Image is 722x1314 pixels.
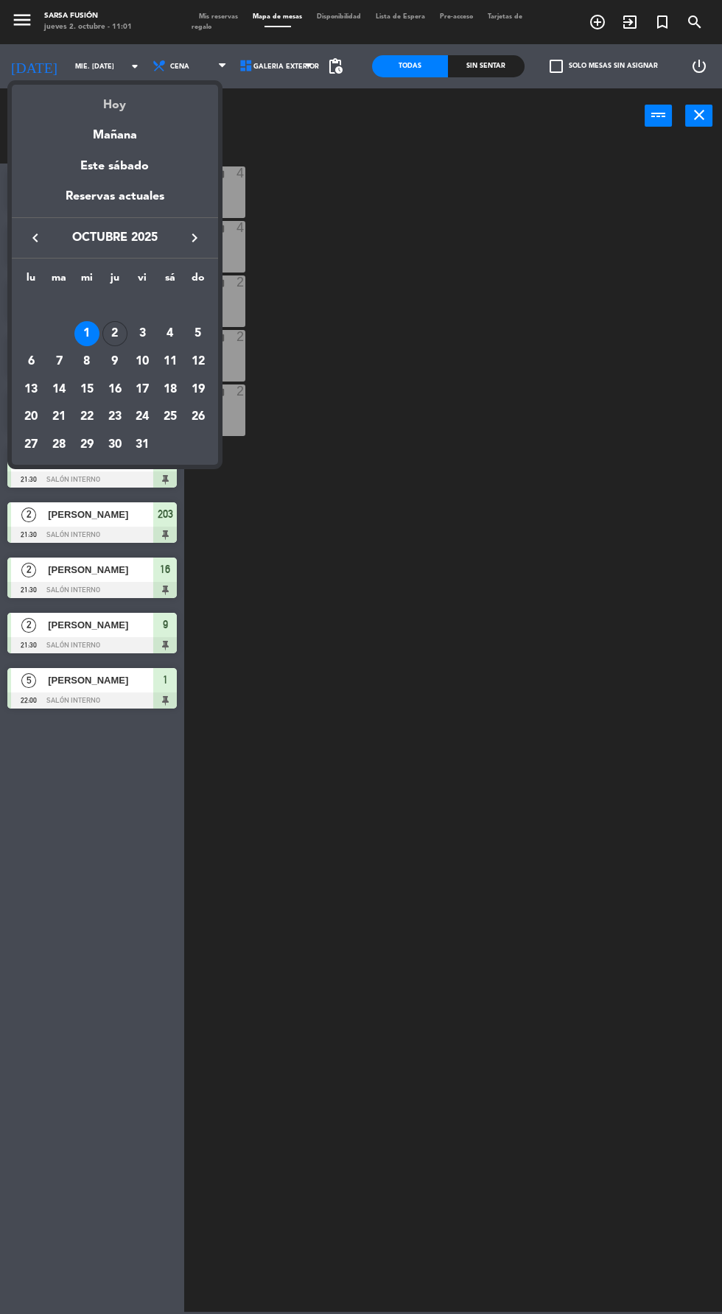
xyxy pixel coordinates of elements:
td: 10 de octubre de 2025 [128,348,156,376]
td: 29 de octubre de 2025 [73,431,101,459]
td: 3 de octubre de 2025 [128,320,156,348]
td: 22 de octubre de 2025 [73,403,101,431]
td: 11 de octubre de 2025 [156,348,184,376]
td: 26 de octubre de 2025 [184,403,212,431]
div: 24 [130,404,155,429]
td: 28 de octubre de 2025 [45,431,73,459]
div: 23 [102,404,127,429]
div: 13 [18,377,43,402]
div: 19 [186,377,211,402]
td: 6 de octubre de 2025 [18,348,46,376]
div: 17 [130,377,155,402]
td: 14 de octubre de 2025 [45,376,73,404]
div: 1 [74,321,99,346]
th: domingo [184,270,212,292]
div: Este sábado [12,146,218,187]
div: 15 [74,377,99,402]
td: 17 de octubre de 2025 [128,376,156,404]
th: sábado [156,270,184,292]
div: 26 [186,404,211,429]
div: Reservas actuales [12,187,218,217]
div: 2 [102,321,127,346]
span: octubre 2025 [49,228,181,247]
div: 5 [186,321,211,346]
button: keyboard_arrow_left [22,228,49,247]
td: 23 de octubre de 2025 [101,403,129,431]
div: 3 [130,321,155,346]
div: 11 [158,349,183,374]
td: 21 de octubre de 2025 [45,403,73,431]
div: Hoy [12,85,218,115]
div: 25 [158,404,183,429]
i: keyboard_arrow_right [186,229,203,247]
td: 1 de octubre de 2025 [73,320,101,348]
div: 6 [18,349,43,374]
div: 21 [46,404,71,429]
div: 9 [102,349,127,374]
th: martes [45,270,73,292]
div: 29 [74,432,99,457]
td: 2 de octubre de 2025 [101,320,129,348]
div: 8 [74,349,99,374]
th: lunes [18,270,46,292]
div: Mañana [12,115,218,145]
td: 16 de octubre de 2025 [101,376,129,404]
th: jueves [101,270,129,292]
div: 10 [130,349,155,374]
button: keyboard_arrow_right [181,228,208,247]
div: 27 [18,432,43,457]
td: 7 de octubre de 2025 [45,348,73,376]
th: viernes [128,270,156,292]
td: 9 de octubre de 2025 [101,348,129,376]
td: 15 de octubre de 2025 [73,376,101,404]
td: 25 de octubre de 2025 [156,403,184,431]
td: OCT. [18,292,212,320]
td: 27 de octubre de 2025 [18,431,46,459]
div: 7 [46,349,71,374]
div: 4 [158,321,183,346]
td: 12 de octubre de 2025 [184,348,212,376]
div: 31 [130,432,155,457]
td: 30 de octubre de 2025 [101,431,129,459]
div: 12 [186,349,211,374]
div: 28 [46,432,71,457]
td: 4 de octubre de 2025 [156,320,184,348]
div: 30 [102,432,127,457]
div: 22 [74,404,99,429]
td: 18 de octubre de 2025 [156,376,184,404]
th: miércoles [73,270,101,292]
div: 16 [102,377,127,402]
div: 20 [18,404,43,429]
td: 13 de octubre de 2025 [18,376,46,404]
i: keyboard_arrow_left [27,229,44,247]
div: 14 [46,377,71,402]
div: 18 [158,377,183,402]
td: 24 de octubre de 2025 [128,403,156,431]
td: 19 de octubre de 2025 [184,376,212,404]
td: 8 de octubre de 2025 [73,348,101,376]
td: 20 de octubre de 2025 [18,403,46,431]
td: 5 de octubre de 2025 [184,320,212,348]
td: 31 de octubre de 2025 [128,431,156,459]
